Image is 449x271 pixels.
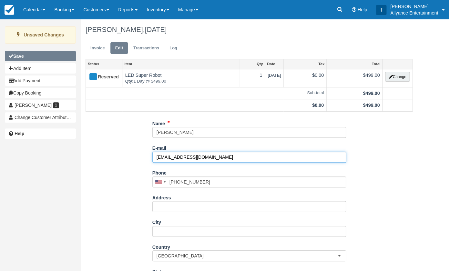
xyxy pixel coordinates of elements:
[13,54,24,59] b: Save
[128,42,164,55] a: Transactions
[357,7,367,12] span: Help
[15,131,24,136] b: Help
[5,51,76,61] button: Save
[86,59,122,68] a: Status
[5,100,76,110] a: [PERSON_NAME] 1
[15,115,73,120] span: Change Customer Attribution
[152,242,170,251] label: Country
[5,88,76,98] button: Copy Booking
[239,59,265,68] a: Qty
[284,59,326,68] a: Tax
[152,143,166,152] label: E-mail
[385,72,410,82] button: Change
[157,253,338,259] span: [GEOGRAPHIC_DATA]
[152,167,167,176] label: Phone
[265,59,283,68] a: Date
[88,90,324,96] em: Sub-total
[15,103,52,108] span: [PERSON_NAME]
[122,69,239,87] td: LED Super Robot
[390,10,438,16] p: Allyance Entertainment
[268,73,281,78] span: [DATE]
[5,5,14,15] img: checkfront-main-nav-mini-logo.png
[153,177,168,187] div: United States: +1
[152,192,171,201] label: Address
[283,69,326,87] td: $0.00
[122,59,239,68] a: Item
[312,103,324,108] strong: $0.00
[363,103,380,108] strong: $499.00
[86,42,110,55] a: Invoice
[352,7,356,12] i: Help
[390,3,438,10] p: [PERSON_NAME]
[363,91,380,96] strong: $499.00
[5,75,76,86] button: Add Payment
[152,217,161,226] label: City
[239,69,265,87] td: 1
[5,128,76,139] a: Help
[125,78,236,85] em: 1 Day @ $499.00
[125,79,133,84] strong: Qty
[376,5,386,15] div: T
[326,69,382,87] td: $499.00
[5,63,76,74] button: Add Item
[86,26,413,34] h1: [PERSON_NAME],
[152,250,346,261] button: [GEOGRAPHIC_DATA]
[145,25,167,34] span: [DATE]
[327,59,382,68] a: Total
[53,102,59,108] span: 1
[152,118,165,127] label: Name
[88,72,114,82] div: Reserved
[5,112,76,123] button: Change Customer Attribution
[165,42,182,55] a: Log
[110,42,128,55] a: Edit
[24,32,64,37] strong: Unsaved Changes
